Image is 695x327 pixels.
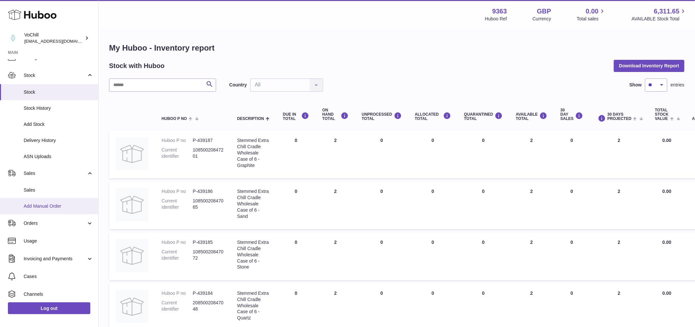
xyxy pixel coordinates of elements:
[276,233,316,280] td: 0
[162,188,193,195] dt: Huboo P no
[671,82,684,88] span: entries
[516,112,548,121] div: AVAILABLE Total
[509,182,554,229] td: 2
[162,147,193,159] dt: Current identifier
[561,108,583,121] div: 30 DAY SALES
[316,131,355,178] td: 2
[509,233,554,280] td: 2
[24,238,93,244] span: Usage
[492,7,507,16] strong: 9363
[109,43,684,53] h1: My Huboo - Inventory report
[24,220,86,226] span: Orders
[193,137,224,144] dd: P-439187
[24,89,93,95] span: Stock
[577,16,606,22] span: Total sales
[590,131,649,178] td: 2
[276,182,316,229] td: 0
[193,239,224,245] dd: P-439185
[482,240,485,245] span: 0
[509,131,554,178] td: 2
[24,187,93,193] span: Sales
[193,249,224,261] dd: 10850020847072
[24,121,93,128] span: Add Stock
[276,131,316,178] td: 0
[229,82,247,88] label: Country
[662,138,671,143] span: 0.00
[590,182,649,229] td: 2
[193,198,224,210] dd: 10850020847065
[355,182,408,229] td: 0
[533,16,551,22] div: Currency
[554,182,590,229] td: 0
[193,147,224,159] dd: 10850020847201
[116,290,148,323] img: product image
[162,239,193,245] dt: Huboo P no
[24,32,83,44] div: VoChill
[237,239,270,270] div: Stemmed Extra Chill Cradle Wholesale Case of 6 - Stone
[362,112,402,121] div: UNPROCESSED Total
[237,188,270,219] div: Stemmed Extra Chill Cradle Wholesale Case of 6 - Sand
[109,61,165,70] h2: Stock with Huboo
[608,112,632,121] span: 30 DAYS PROJECTED
[415,112,451,121] div: ALLOCATED Total
[116,137,148,170] img: product image
[24,256,86,262] span: Invoicing and Payments
[193,188,224,195] dd: P-439186
[482,189,485,194] span: 0
[24,291,93,297] span: Channels
[590,233,649,280] td: 2
[24,72,86,79] span: Stock
[8,33,18,43] img: internalAdmin-9363@internal.huboo.com
[237,290,270,321] div: Stemmed Extra Chill Cradle Wholesale Case of 6 - Quartz
[482,291,485,296] span: 0
[630,82,642,88] label: Show
[632,7,687,22] a: 6,311.65 AVAILABLE Stock Total
[464,112,503,121] div: QUARANTINED Total
[8,302,90,314] a: Log out
[116,188,148,221] img: product image
[24,137,93,144] span: Delivery History
[162,249,193,261] dt: Current identifier
[24,203,93,209] span: Add Manual Order
[162,117,187,121] span: Huboo P no
[322,108,348,121] div: ON HAND Total
[162,198,193,210] dt: Current identifier
[482,138,485,143] span: 0
[408,131,458,178] td: 0
[193,290,224,296] dd: P-439184
[537,7,551,16] strong: GBP
[577,7,606,22] a: 0.00 Total sales
[24,273,93,280] span: Cases
[408,182,458,229] td: 0
[24,105,93,111] span: Stock History
[24,38,97,44] span: [EMAIL_ADDRESS][DOMAIN_NAME]
[485,16,507,22] div: Huboo Ref
[662,291,671,296] span: 0.00
[162,290,193,296] dt: Huboo P no
[162,137,193,144] dt: Huboo P no
[24,170,86,176] span: Sales
[237,117,264,121] span: Description
[586,7,599,16] span: 0.00
[554,233,590,280] td: 0
[408,233,458,280] td: 0
[614,60,684,72] button: Download Inventory Report
[283,112,309,121] div: DUE IN TOTAL
[116,239,148,272] img: product image
[162,300,193,312] dt: Current identifier
[662,240,671,245] span: 0.00
[554,131,590,178] td: 0
[237,137,270,168] div: Stemmed Extra Chill Cradle Wholesale Case of 6 - Graphite
[316,182,355,229] td: 2
[662,189,671,194] span: 0.00
[355,233,408,280] td: 0
[316,233,355,280] td: 2
[193,300,224,312] dd: 20850020847048
[654,7,680,16] span: 6,311.65
[355,131,408,178] td: 0
[24,153,93,160] span: ASN Uploads
[632,16,687,22] span: AVAILABLE Stock Total
[655,108,669,121] span: Total stock value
